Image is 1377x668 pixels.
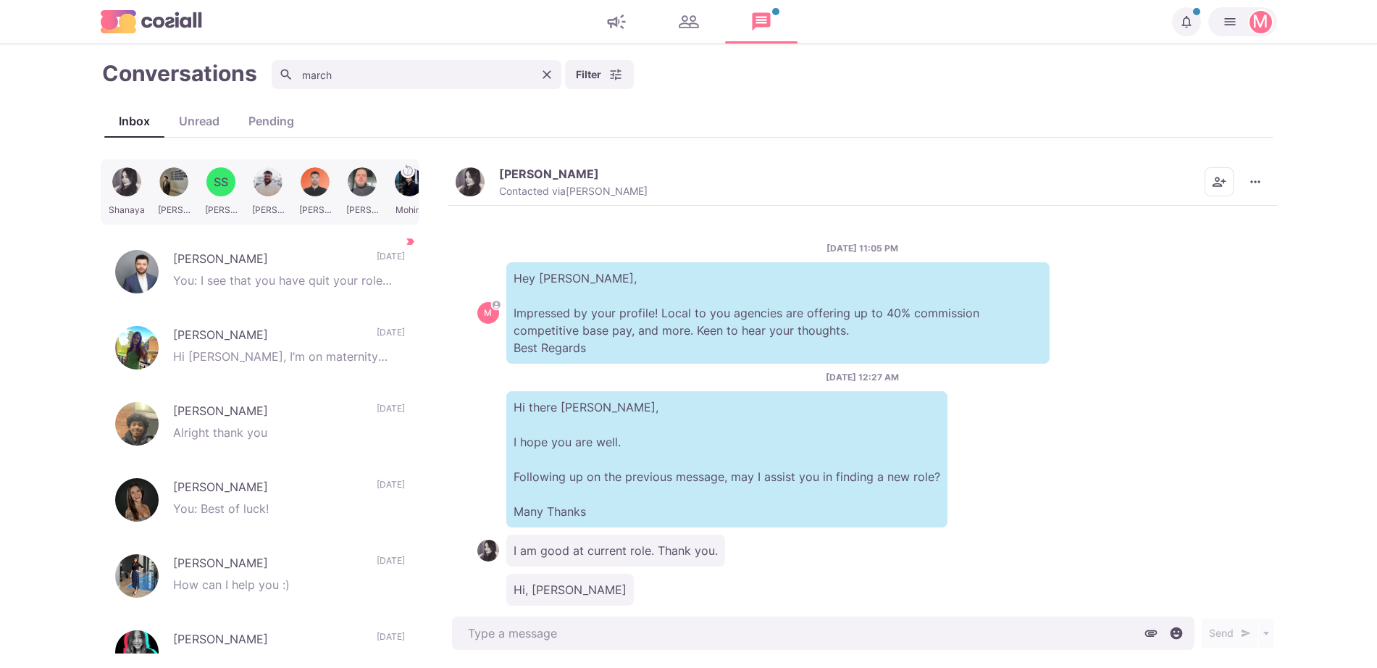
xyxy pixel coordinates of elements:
[102,60,257,86] h1: Conversations
[1208,7,1277,36] button: Martin
[173,630,362,652] p: [PERSON_NAME]
[536,64,558,85] button: Clear
[1252,13,1268,30] div: Martin
[492,301,500,309] svg: avatar
[484,309,492,317] div: Martin
[1205,167,1234,196] button: Add add contacts
[456,167,485,196] img: Shanaya Malik
[173,424,405,446] p: Alright thank you
[826,242,898,255] p: [DATE] 11:05 PM
[377,554,405,576] p: [DATE]
[1172,7,1201,36] button: Notifications
[173,250,362,272] p: [PERSON_NAME]
[173,478,362,500] p: [PERSON_NAME]
[173,576,405,598] p: How can I help you :)
[1202,619,1258,648] button: Send
[115,478,159,522] img: Faith DeLucia
[1165,622,1187,644] button: Select emoji
[377,478,405,500] p: [DATE]
[115,326,159,370] img: Emma Cruickshank
[173,348,405,370] p: Hi [PERSON_NAME], I’m on maternity leave and due to start a new role on [DATE]. Thanks anyway.
[499,185,648,198] p: Contacted via [PERSON_NAME]
[234,112,309,130] div: Pending
[565,60,634,89] button: Filter
[456,167,648,198] button: Shanaya Malik[PERSON_NAME]Contacted via[PERSON_NAME]
[104,112,164,130] div: Inbox
[115,402,159,446] img: Kyron Wong
[272,60,561,89] input: Search conversations
[173,272,405,293] p: You: I see that you have quit your role back in March. What happened? Did you leave recruitment a...
[477,540,499,561] img: Shanaya Malik
[506,574,634,606] p: Hi, [PERSON_NAME]
[1140,622,1162,644] button: Attach files
[115,554,159,598] img: Sharin Kaur
[506,262,1050,364] p: Hey [PERSON_NAME], Impressed by your profile! Local to you agencies are offering up to 40% commis...
[173,500,405,522] p: You: Best of luck!
[377,250,405,272] p: [DATE]
[506,535,725,567] p: I am good at current role. Thank you.
[173,554,362,576] p: [PERSON_NAME]
[173,402,362,424] p: [PERSON_NAME]
[826,371,899,384] p: [DATE] 12:27 AM
[115,250,159,293] img: Rex Strahan
[506,391,947,527] p: Hi there [PERSON_NAME], I hope you are well. Following up on the previous message, may I assist y...
[499,167,599,181] p: [PERSON_NAME]
[164,112,234,130] div: Unread
[101,10,202,33] img: logo
[377,630,405,652] p: [DATE]
[377,402,405,424] p: [DATE]
[377,326,405,348] p: [DATE]
[173,326,362,348] p: [PERSON_NAME]
[1241,167,1270,196] button: More menu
